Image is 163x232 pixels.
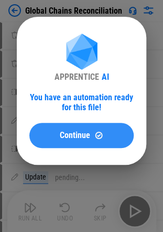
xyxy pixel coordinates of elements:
[94,131,103,140] img: Continue
[55,72,99,82] div: APPRENTICE
[61,34,103,72] img: Apprentice AI
[60,131,90,140] span: Continue
[29,92,134,112] div: You have an automation ready for this file!
[102,72,109,82] div: AI
[29,123,134,148] button: ContinueContinue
